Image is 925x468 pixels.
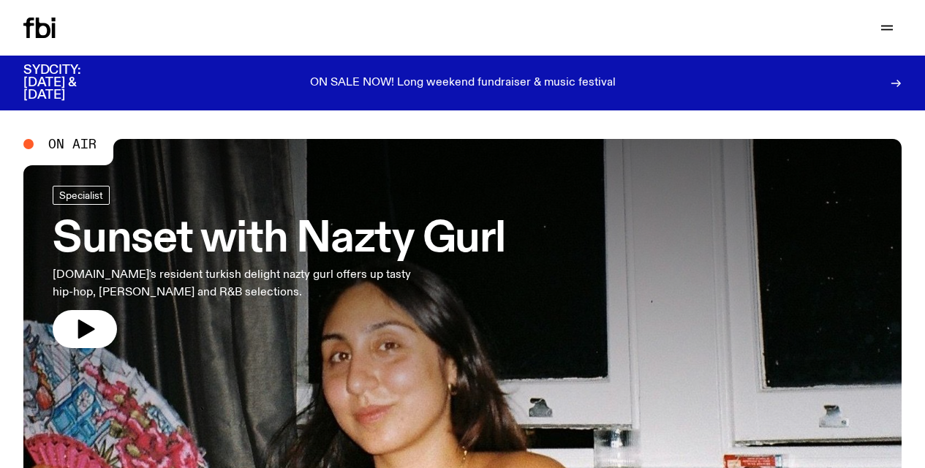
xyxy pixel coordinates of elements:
[48,137,97,151] span: On Air
[53,219,505,260] h3: Sunset with Nazty Gurl
[23,64,117,102] h3: SYDCITY: [DATE] & [DATE]
[310,77,616,90] p: ON SALE NOW! Long weekend fundraiser & music festival
[53,186,505,348] a: Sunset with Nazty Gurl[DOMAIN_NAME]'s resident turkish delight nazty gurl offers up tasty hip-hop...
[53,186,110,205] a: Specialist
[59,189,103,200] span: Specialist
[53,266,427,301] p: [DOMAIN_NAME]'s resident turkish delight nazty gurl offers up tasty hip-hop, [PERSON_NAME] and R&...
